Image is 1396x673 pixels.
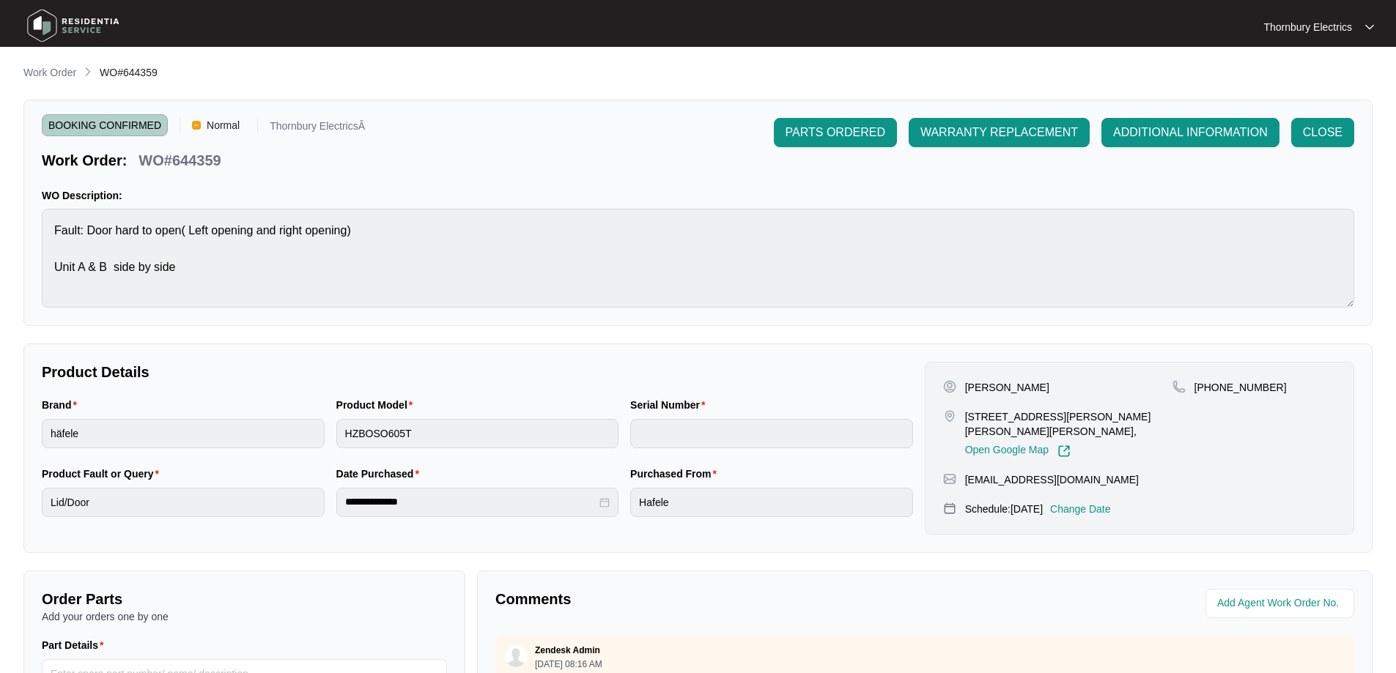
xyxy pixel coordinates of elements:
[42,466,165,481] label: Product Fault or Query
[42,209,1354,308] textarea: Fault: Door hard to open( Left opening and right opening) Unit A & B side by side
[630,419,913,448] input: Serial Number
[345,494,597,510] input: Date Purchased
[965,445,1071,458] a: Open Google Map
[965,409,1172,439] p: [STREET_ADDRESS][PERSON_NAME][PERSON_NAME][PERSON_NAME],
[336,419,619,448] input: Product Model
[920,124,1078,141] span: WARRANTY REPLACEMENT
[42,398,83,412] label: Brand
[909,118,1090,147] button: WARRANTY REPLACEMENT
[42,609,447,624] p: Add your orders one by one
[1172,380,1186,393] img: map-pin
[21,65,79,81] a: Work Order
[943,409,956,423] img: map-pin
[535,644,600,656] p: Zendesk Admin
[1101,118,1279,147] button: ADDITIONAL INFORMATION
[42,419,325,448] input: Brand
[22,4,125,48] img: residentia service logo
[535,660,602,669] p: [DATE] 08:16 AM
[100,67,158,78] span: WO#644359
[630,466,723,481] label: Purchased From
[42,638,110,652] label: Part Details
[201,114,245,136] span: Normal
[495,589,915,609] p: Comments
[943,502,956,515] img: map-pin
[1365,23,1374,31] img: dropdown arrow
[943,472,956,486] img: map-pin
[82,66,94,78] img: chevron-right
[1057,445,1071,458] img: Link-External
[23,65,76,80] p: Work Order
[965,502,1043,516] p: Schedule: [DATE]
[1194,380,1287,395] p: [PHONE_NUMBER]
[1217,595,1345,612] input: Add Agent Work Order No.
[1263,20,1352,34] p: Thornbury Electrics
[192,121,201,130] img: Vercel Logo
[42,114,168,136] span: BOOKING CONFIRMED
[774,118,897,147] button: PARTS ORDERED
[630,398,711,412] label: Serial Number
[270,121,365,136] p: Thornbury ElectricsÂ
[139,150,221,171] p: WO#644359
[336,398,419,412] label: Product Model
[1050,502,1111,516] p: Change Date
[42,362,913,382] p: Product Details
[630,488,913,517] input: Purchased From
[965,472,1139,487] p: [EMAIL_ADDRESS][DOMAIN_NAME]
[42,488,325,517] input: Product Fault or Query
[42,150,127,171] p: Work Order:
[336,466,425,481] label: Date Purchased
[1303,124,1343,141] span: CLOSE
[42,589,447,609] p: Order Parts
[786,124,885,141] span: PARTS ORDERED
[42,188,1354,203] p: WO Description:
[965,380,1049,395] p: [PERSON_NAME]
[505,645,527,667] img: user.svg
[1113,124,1268,141] span: ADDITIONAL INFORMATION
[943,380,956,393] img: user-pin
[1291,118,1354,147] button: CLOSE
